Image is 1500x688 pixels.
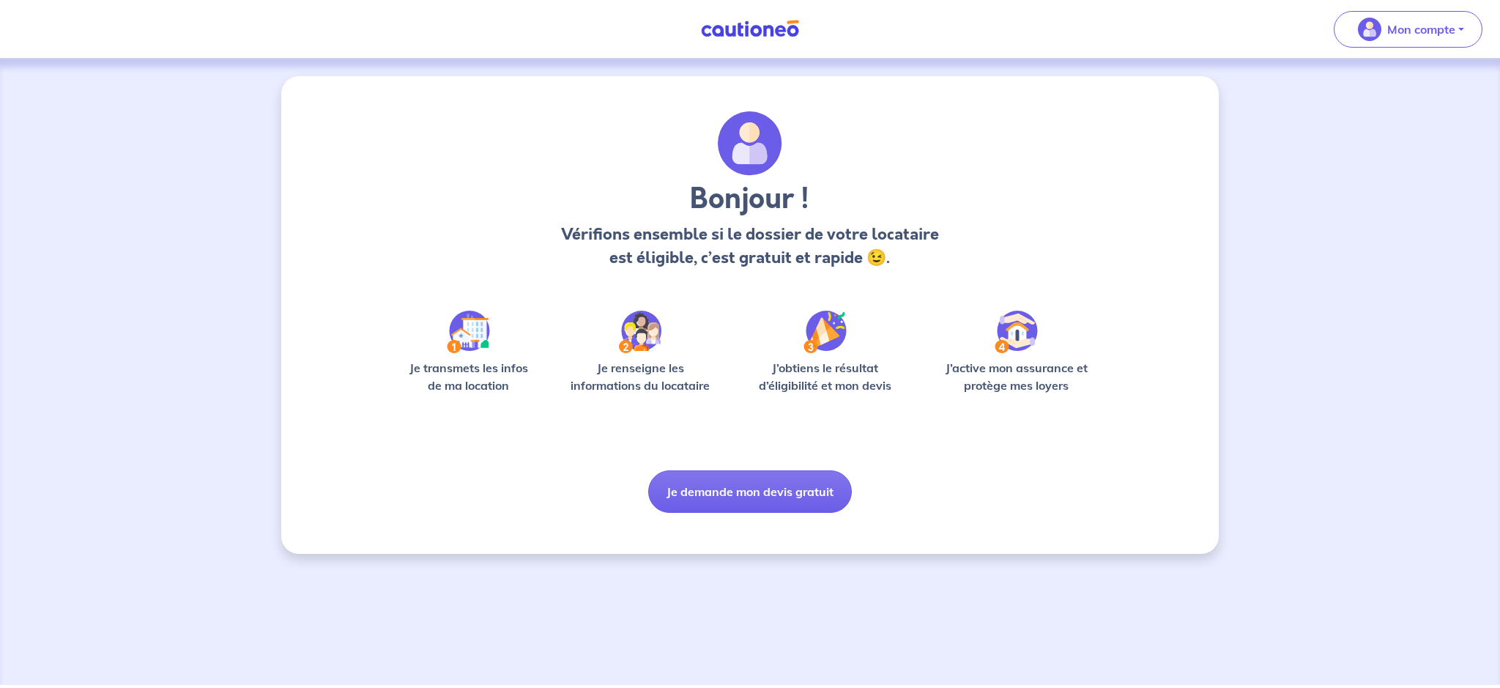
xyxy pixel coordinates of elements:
[743,359,908,394] p: J’obtiens le résultat d’éligibilité et mon devis
[562,359,719,394] p: Je renseigne les informations du locataire
[718,111,782,176] img: archivate
[398,359,538,394] p: Je transmets les infos de ma location
[995,311,1038,353] img: /static/bfff1cf634d835d9112899e6a3df1a5d/Step-4.svg
[447,311,490,353] img: /static/90a569abe86eec82015bcaae536bd8e6/Step-1.svg
[557,223,943,270] p: Vérifions ensemble si le dossier de votre locataire est éligible, c’est gratuit et rapide 😉.
[619,311,661,353] img: /static/c0a346edaed446bb123850d2d04ad552/Step-2.svg
[803,311,847,353] img: /static/f3e743aab9439237c3e2196e4328bba9/Step-3.svg
[695,20,805,38] img: Cautioneo
[1358,18,1381,41] img: illu_account_valid_menu.svg
[1387,21,1455,38] p: Mon compte
[648,470,852,513] button: Je demande mon devis gratuit
[557,182,943,217] h3: Bonjour !
[931,359,1102,394] p: J’active mon assurance et protège mes loyers
[1334,11,1482,48] button: illu_account_valid_menu.svgMon compte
